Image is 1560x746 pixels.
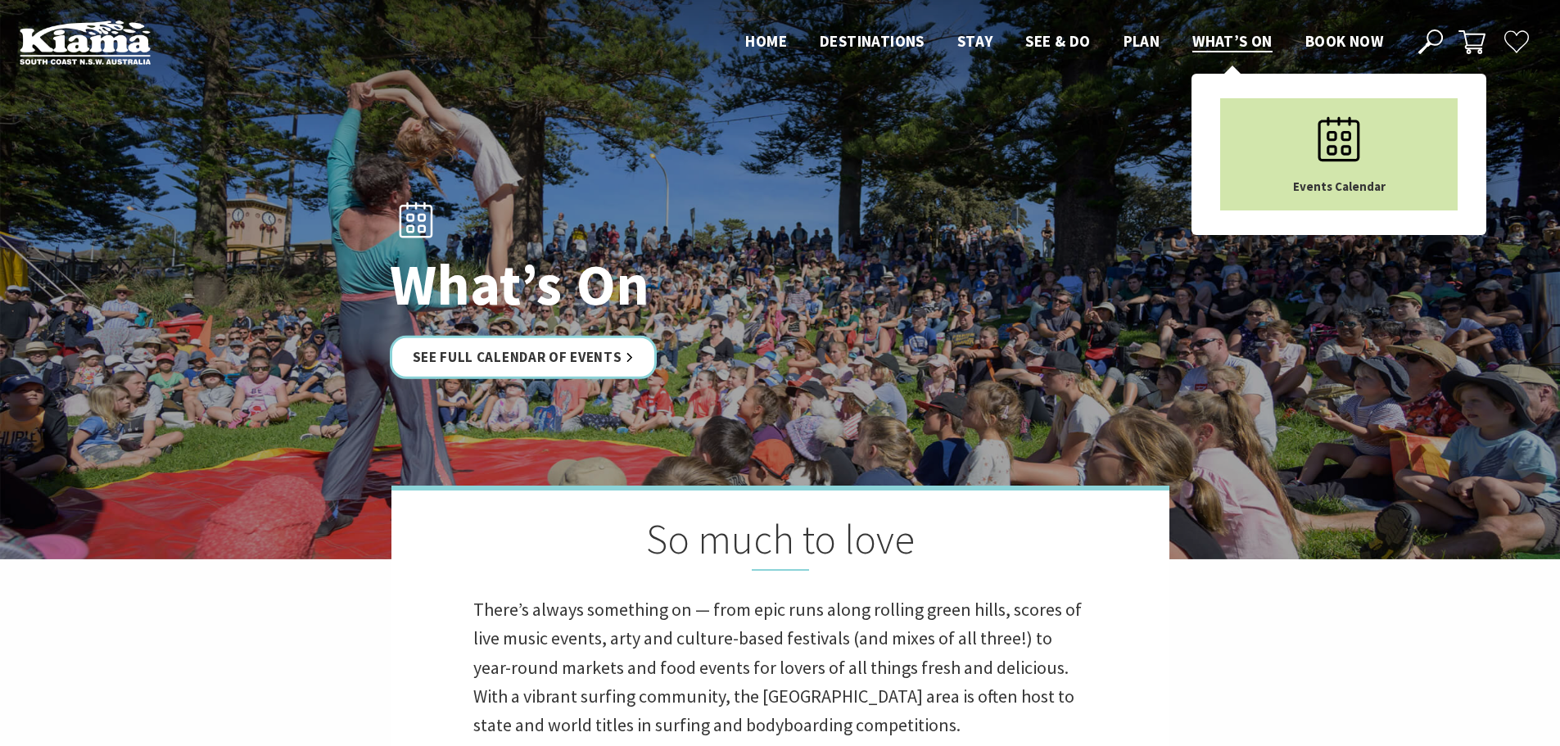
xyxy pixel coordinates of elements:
span: Events Calendar [1293,179,1386,194]
span: See & Do [1025,31,1090,51]
span: Home [745,31,787,51]
h2: So much to love [473,515,1087,571]
img: Kiama Logo [20,20,151,65]
span: What’s On [1192,31,1273,51]
p: There’s always something on — from epic runs along rolling green hills, scores of live music even... [473,595,1087,739]
span: Book now [1305,31,1383,51]
span: Plan [1124,31,1160,51]
span: Destinations [820,31,925,51]
a: See Full Calendar of Events [390,336,658,379]
span: Stay [957,31,993,51]
h1: What’s On [390,253,852,316]
nav: Main Menu [729,29,1399,56]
